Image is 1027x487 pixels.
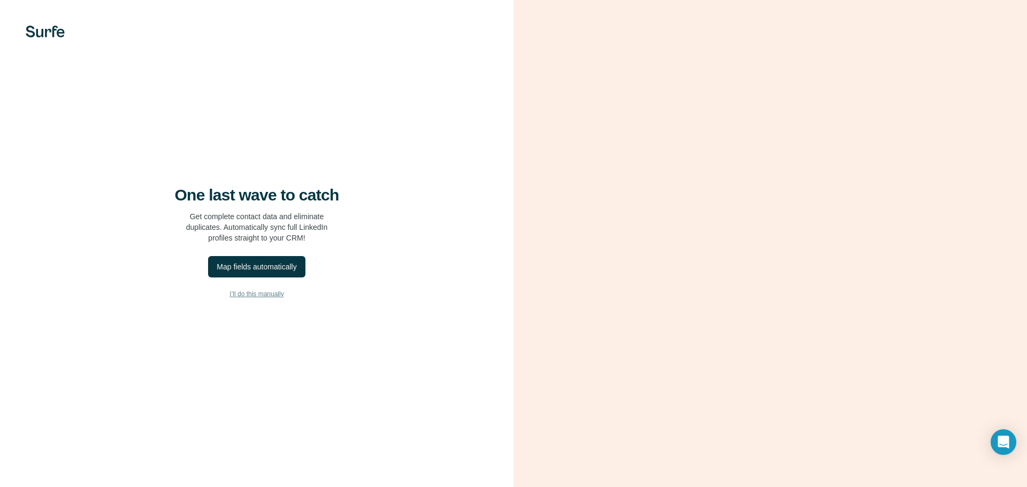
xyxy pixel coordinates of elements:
[26,26,65,37] img: Surfe's logo
[217,261,296,272] div: Map fields automatically
[991,429,1016,455] div: Open Intercom Messenger
[175,185,339,205] h4: One last wave to catch
[186,211,328,243] p: Get complete contact data and eliminate duplicates. Automatically sync full LinkedIn profiles str...
[229,289,283,299] span: I’ll do this manually
[21,286,492,302] button: I’ll do this manually
[208,256,305,277] button: Map fields automatically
